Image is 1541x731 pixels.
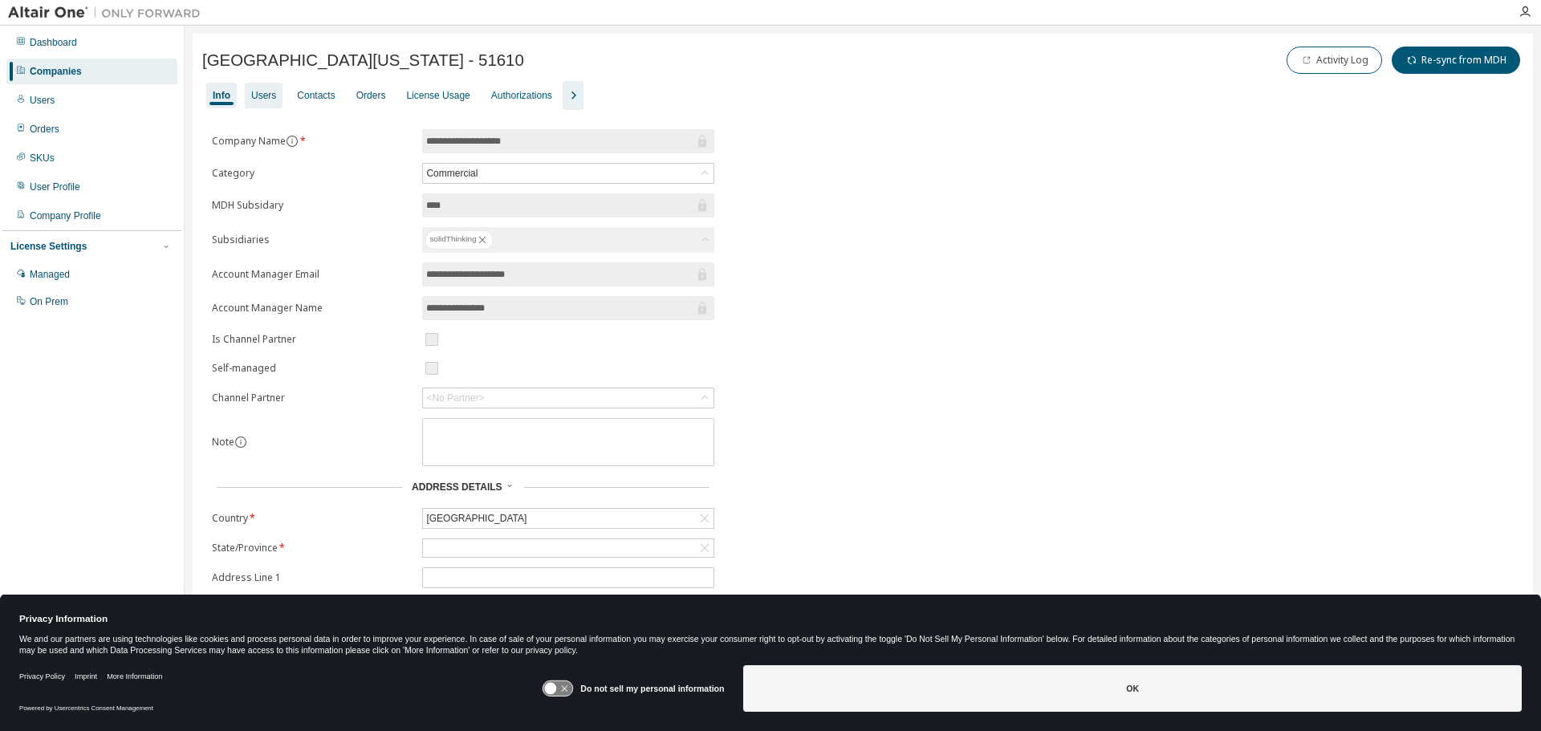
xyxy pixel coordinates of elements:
label: MDH Subsidary [212,199,413,212]
label: Category [212,167,413,180]
label: Self-managed [212,362,413,375]
label: Address Line 1 [212,571,413,584]
div: Companies [30,65,82,78]
div: [GEOGRAPHIC_DATA] [424,510,529,527]
span: [GEOGRAPHIC_DATA][US_STATE] - 51610 [202,51,524,70]
div: [GEOGRAPHIC_DATA] [423,509,714,528]
div: Contacts [297,89,335,102]
div: On Prem [30,295,68,308]
label: Channel Partner [212,392,413,404]
label: Country [212,512,413,525]
label: Account Manager Name [212,302,413,315]
span: Address Details [412,481,502,493]
label: Subsidiaries [212,234,413,246]
div: Orders [30,123,59,136]
div: Info [213,89,230,102]
div: Company Profile [30,209,101,222]
button: Re-sync from MDH [1392,47,1520,74]
div: User Profile [30,181,80,193]
div: Orders [356,89,386,102]
div: License Settings [10,240,87,253]
label: Company Name [212,135,413,148]
label: Note [212,435,234,449]
img: Altair One [8,5,209,21]
div: <No Partner> [426,392,484,404]
div: <No Partner> [423,388,714,408]
div: Commercial [424,164,480,182]
div: Dashboard [30,36,77,49]
button: information [286,135,299,148]
div: Managed [30,268,70,281]
button: Activity Log [1287,47,1382,74]
label: Is Channel Partner [212,333,413,346]
div: License Usage [406,89,470,102]
div: solidThinking [422,227,714,253]
div: SKUs [30,152,55,164]
button: information [234,436,247,449]
label: State/Province [212,542,413,554]
div: Commercial [423,164,714,183]
div: Users [251,89,276,102]
div: solidThinking [425,230,493,250]
div: Authorizations [491,89,552,102]
label: Account Manager Email [212,268,413,281]
div: Users [30,94,55,107]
